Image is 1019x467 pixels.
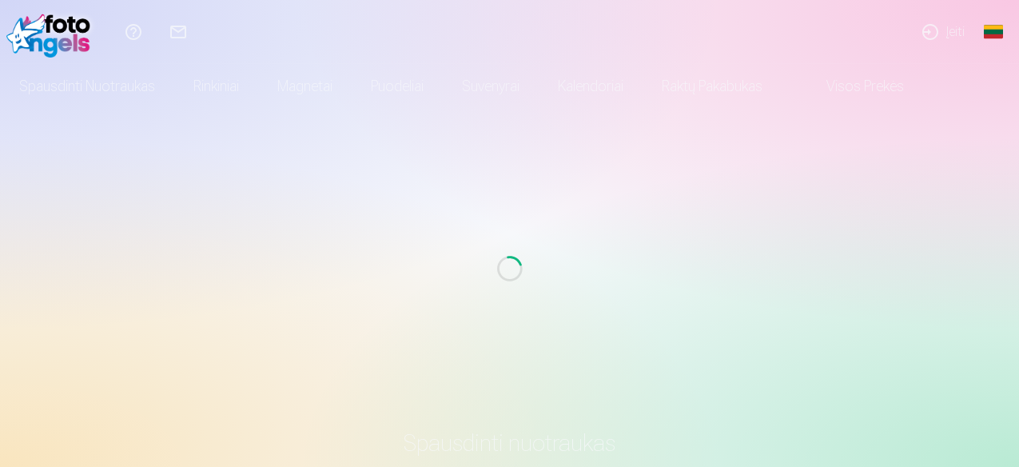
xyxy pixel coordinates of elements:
a: Kalendoriai [539,64,643,109]
img: /fa2 [6,6,98,58]
h3: Spausdinti nuotraukas [43,429,977,457]
a: Suvenyrai [443,64,539,109]
a: Magnetai [258,64,352,109]
a: Puodeliai [352,64,443,109]
a: Rinkiniai [174,64,258,109]
a: Visos prekės [782,64,923,109]
a: Raktų pakabukas [643,64,782,109]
